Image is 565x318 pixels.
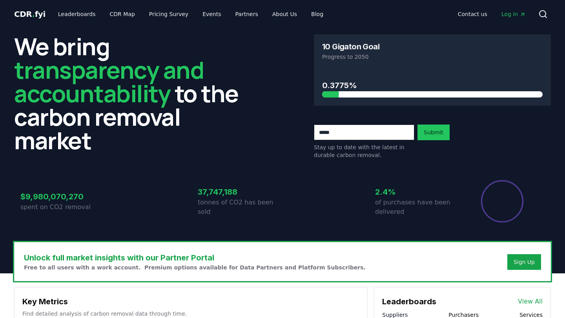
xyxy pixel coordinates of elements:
[375,186,460,198] h3: 2.4%
[52,7,102,21] a: Leaderboards
[24,264,366,271] p: Free to all users with a work account. Premium options available for Data Partners and Platform S...
[20,191,105,202] h3: $9,980,070,270
[305,7,330,21] a: Blog
[514,258,535,266] a: Sign Up
[143,7,195,21] a: Pricing Survey
[14,9,46,19] span: CDR fyi
[198,186,282,198] h3: 37,747,188
[452,7,532,21] nav: Main
[452,7,494,21] a: Contact us
[196,7,227,21] a: Events
[52,7,330,21] nav: Main
[495,7,532,21] a: Log in
[266,7,303,21] a: About Us
[501,10,526,18] span: Log in
[314,143,414,159] p: Stay up to date with the latest in durable carbon removal.
[322,79,543,91] h3: 0.3775%
[322,43,379,51] h3: 10 Gigaton Goal
[322,53,543,61] p: Progress to 2050
[22,310,359,318] p: Find detailed analysis of carbon removal data through time.
[20,202,105,212] p: spent on CO2 removal
[24,252,366,264] h3: Unlock full market insights with our Partner Portal
[507,254,541,270] button: Sign Up
[22,296,359,307] h3: Key Metrics
[382,296,436,307] h3: Leaderboards
[198,198,282,217] p: tonnes of CO2 has been sold
[229,7,264,21] a: Partners
[32,9,35,19] span: .
[104,7,141,21] a: CDR Map
[480,179,524,223] div: Percentage of sales delivered
[375,198,460,217] p: of purchases have been delivered
[417,125,450,140] button: Submit
[14,54,204,109] span: transparency and accountability
[518,297,543,306] a: View All
[14,9,46,20] a: CDR.fyi
[14,34,251,152] h2: We bring to the carbon removal market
